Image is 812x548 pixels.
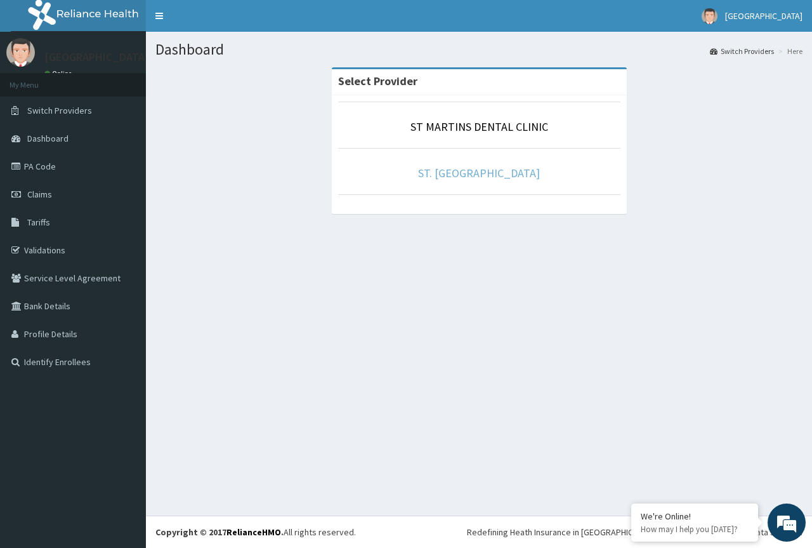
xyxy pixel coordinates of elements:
[725,10,802,22] span: [GEOGRAPHIC_DATA]
[410,119,548,134] a: ST MARTINS DENTAL CLINIC
[6,38,35,67] img: User Image
[338,74,417,88] strong: Select Provider
[155,526,284,538] strong: Copyright © 2017 .
[775,46,802,57] li: Here
[155,41,802,58] h1: Dashboard
[27,105,92,116] span: Switch Providers
[27,217,50,228] span: Tariffs
[702,8,717,24] img: User Image
[641,524,749,535] p: How may I help you today?
[27,189,52,200] span: Claims
[226,526,281,538] a: RelianceHMO
[641,511,749,522] div: We're Online!
[146,516,812,548] footer: All rights reserved.
[467,526,802,538] div: Redefining Heath Insurance in [GEOGRAPHIC_DATA] using Telemedicine and Data Science!
[44,69,75,78] a: Online
[418,166,540,180] a: ST. [GEOGRAPHIC_DATA]
[27,133,69,144] span: Dashboard
[44,51,149,63] p: [GEOGRAPHIC_DATA]
[710,46,774,57] a: Switch Providers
